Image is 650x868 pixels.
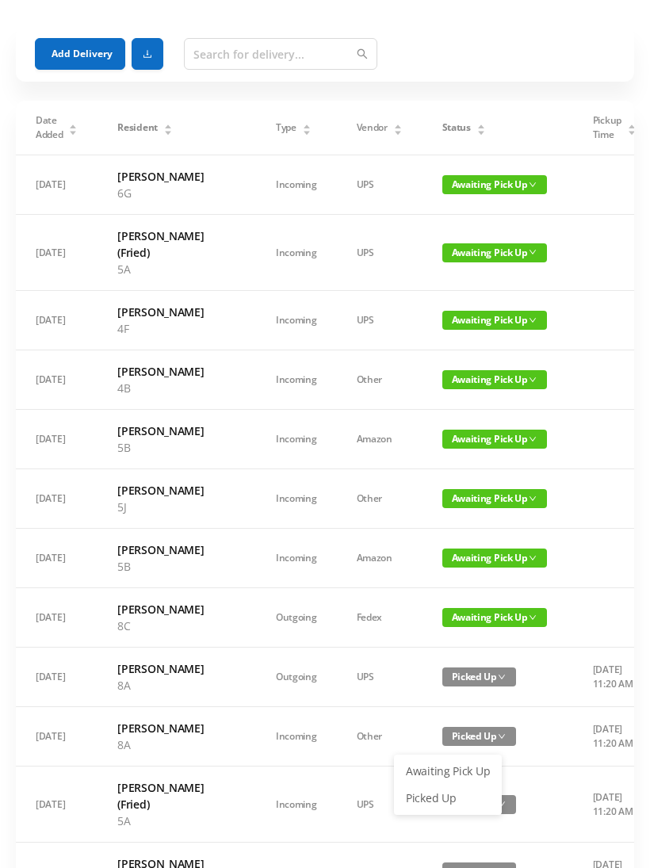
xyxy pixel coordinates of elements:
i: icon: caret-down [627,128,636,133]
input: Search for delivery... [184,38,377,70]
h6: [PERSON_NAME] [117,601,236,618]
p: 5A [117,261,236,277]
h6: [PERSON_NAME] [117,541,236,558]
a: Awaiting Pick Up [396,759,499,784]
td: Other [337,469,422,529]
td: Incoming [256,469,337,529]
td: [DATE] [16,469,97,529]
span: Awaiting Pick Up [442,311,547,330]
i: icon: down [529,435,537,443]
h6: [PERSON_NAME] [117,720,236,736]
h6: [PERSON_NAME] [117,423,236,439]
i: icon: down [529,181,537,189]
button: icon: download [132,38,163,70]
i: icon: caret-up [476,122,485,127]
i: icon: down [529,376,537,384]
i: icon: caret-up [627,122,636,127]
td: Outgoing [256,648,337,707]
div: Sort [476,122,486,132]
div: Sort [627,122,637,132]
div: Sort [302,122,312,132]
i: icon: down [529,495,537,503]
td: [DATE] [16,707,97,767]
p: 4F [117,320,236,337]
div: Sort [68,122,78,132]
td: [DATE] [16,588,97,648]
td: [DATE] [16,291,97,350]
td: Other [337,350,422,410]
td: Incoming [256,350,337,410]
i: icon: down [529,316,537,324]
td: Outgoing [256,588,337,648]
p: 4B [117,380,236,396]
i: icon: caret-down [163,128,172,133]
td: Incoming [256,155,337,215]
span: Picked Up [442,727,516,746]
h6: [PERSON_NAME] [117,304,236,320]
i: icon: caret-up [302,122,311,127]
i: icon: search [357,48,368,59]
td: Incoming [256,291,337,350]
p: 5J [117,499,236,515]
p: 8A [117,736,236,753]
td: [DATE] [16,529,97,588]
a: Picked Up [396,786,499,811]
td: UPS [337,648,422,707]
button: Add Delivery [35,38,125,70]
span: Pickup Time [593,113,621,142]
span: Awaiting Pick Up [442,608,547,627]
h6: [PERSON_NAME] [117,482,236,499]
td: [DATE] [16,648,97,707]
div: Sort [163,122,173,132]
td: [DATE] [16,410,97,469]
span: Awaiting Pick Up [442,370,547,389]
i: icon: caret-down [476,128,485,133]
td: UPS [337,291,422,350]
td: [DATE] [16,215,97,291]
p: 6G [117,185,236,201]
i: icon: down [498,673,506,681]
td: Incoming [256,529,337,588]
td: UPS [337,767,422,843]
i: icon: caret-up [69,122,78,127]
span: Awaiting Pick Up [442,243,547,262]
i: icon: caret-down [302,128,311,133]
i: icon: down [529,614,537,621]
h6: [PERSON_NAME] [117,363,236,380]
i: icon: down [529,248,537,256]
div: Sort [393,122,403,132]
td: Incoming [256,707,337,767]
td: Amazon [337,410,422,469]
i: icon: caret-down [393,128,402,133]
span: Vendor [357,120,388,135]
h6: [PERSON_NAME] [117,168,236,185]
i: icon: caret-up [393,122,402,127]
span: Picked Up [442,667,516,686]
p: 5B [117,439,236,456]
p: 5A [117,813,236,829]
td: Amazon [337,529,422,588]
td: [DATE] [16,350,97,410]
span: Date Added [36,113,63,142]
td: Incoming [256,410,337,469]
p: 8C [117,618,236,634]
span: Awaiting Pick Up [442,175,547,194]
td: Fedex [337,588,422,648]
span: Awaiting Pick Up [442,430,547,449]
p: 8A [117,677,236,694]
td: UPS [337,215,422,291]
td: UPS [337,155,422,215]
h6: [PERSON_NAME] [117,660,236,677]
td: Incoming [256,767,337,843]
td: Incoming [256,215,337,291]
span: Awaiting Pick Up [442,549,547,568]
i: icon: down [498,800,506,808]
td: [DATE] [16,767,97,843]
p: 5B [117,558,236,575]
span: Awaiting Pick Up [442,489,547,508]
i: icon: caret-up [163,122,172,127]
i: icon: down [529,554,537,562]
span: Resident [117,120,158,135]
i: icon: down [498,732,506,740]
h6: [PERSON_NAME] (Fried) [117,779,236,813]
